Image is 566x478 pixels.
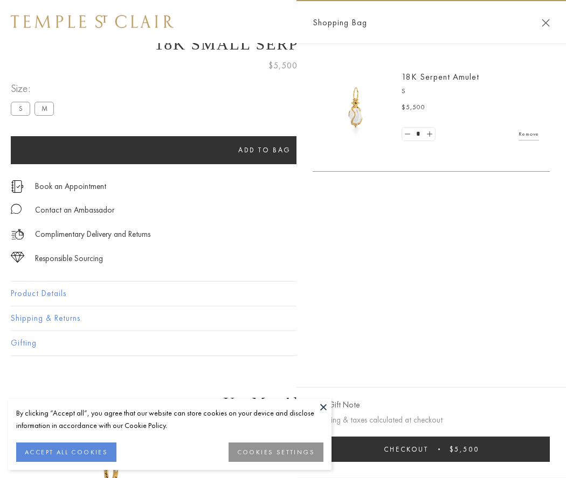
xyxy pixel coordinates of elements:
button: Gifting [11,331,555,355]
button: COOKIES SETTINGS [229,442,323,462]
p: Complimentary Delivery and Returns [35,228,150,241]
button: Shipping & Returns [11,306,555,331]
span: Shopping Bag [313,16,367,30]
span: Add to bag [238,145,291,154]
p: Shipping & taxes calculated at checkout [313,413,550,427]
span: Checkout [384,445,429,454]
div: By clicking “Accept all”, you agree that our website can store cookies on your device and disclos... [16,407,323,432]
span: Size: [11,80,58,97]
img: icon_delivery.svg [11,228,24,241]
h1: 18K Small Serpent Amulet [11,35,555,53]
img: icon_appointment.svg [11,180,24,193]
button: Add to bag [11,136,519,164]
a: 18K Serpent Amulet [402,71,479,82]
div: Contact an Ambassador [35,203,114,217]
span: $5,500 [268,59,298,73]
div: Responsible Sourcing [35,252,103,265]
a: Remove [519,128,539,140]
span: $5,500 [402,102,425,113]
button: Checkout $5,500 [313,437,550,462]
a: Book an Appointment [35,180,106,192]
button: ACCEPT ALL COOKIES [16,442,116,462]
span: $5,500 [450,445,479,454]
button: Close Shopping Bag [542,19,550,27]
a: Set quantity to 2 [424,128,434,141]
label: M [34,102,54,115]
h3: You May Also Like [27,394,539,411]
p: S [402,86,539,97]
img: Temple St. Clair [11,15,174,28]
label: S [11,102,30,115]
button: Product Details [11,282,555,306]
img: icon_sourcing.svg [11,252,24,263]
img: MessageIcon-01_2.svg [11,203,22,214]
a: Set quantity to 0 [402,128,413,141]
button: Add Gift Note [313,398,360,412]
img: P51836-E11SERPPV [323,75,388,140]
